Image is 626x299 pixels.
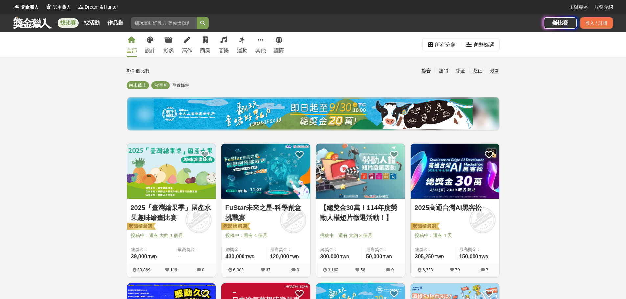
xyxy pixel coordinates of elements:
img: Cover Image [411,144,499,199]
a: 音樂 [219,32,229,57]
span: 投稿中：還有 4 個月 [225,232,306,239]
span: 7 [486,267,488,272]
img: Cover Image [221,144,310,199]
div: 獎金 [452,65,469,76]
a: 2025「臺灣繪果季」國產水果趣味繪畫比賽 [131,203,212,223]
a: Logo試用獵人 [45,4,71,11]
span: 最高獎金： [270,246,306,253]
span: 56 [360,267,365,272]
a: 國際 [274,32,284,57]
span: 重置條件 [172,83,189,88]
span: 試用獵人 [53,4,71,11]
a: LogoDream & Hunter [78,4,118,11]
img: 老闆娘嚴選 [126,222,156,231]
div: 綜合 [418,65,435,76]
span: 79 [455,267,460,272]
span: TWD [479,255,488,259]
a: 全部 [127,32,137,57]
a: 寫作 [182,32,192,57]
span: 總獎金： [320,246,358,253]
img: Cover Image [127,144,216,199]
span: TWD [383,255,392,259]
span: 37 [266,267,270,272]
a: 主辦專區 [569,4,588,11]
span: 0 [391,267,394,272]
span: TWD [148,255,157,259]
div: 最新 [486,65,503,76]
span: 最高獎金： [366,246,401,253]
div: 截止 [469,65,486,76]
a: 其他 [255,32,266,57]
div: 登入 / 註冊 [580,17,613,29]
div: 國際 [274,47,284,54]
div: 影像 [163,47,174,54]
a: 運動 [237,32,247,57]
span: 150,000 [459,254,478,259]
span: 台灣 [154,83,163,88]
img: Logo [13,3,20,10]
span: TWD [245,255,254,259]
span: 305,250 [415,254,434,259]
a: 找活動 [81,18,102,28]
img: bbde9c48-f993-4d71-8b4e-c9f335f69c12.jpg [154,99,473,129]
a: FuStar未來之星-科學創意挑戰賽 [225,203,306,223]
span: TWD [340,255,349,259]
span: 尚未截止 [129,83,146,88]
div: 870 個比賽 [127,65,251,76]
a: 設計 [145,32,155,57]
span: 0 [297,267,299,272]
div: 寫作 [182,47,192,54]
span: 6,308 [233,267,244,272]
span: 116 [170,267,177,272]
span: 50,000 [366,254,382,259]
div: 熱門 [435,65,452,76]
span: 39,000 [131,254,147,259]
div: 商業 [200,47,211,54]
a: 2025高通台灣AI黑客松 [415,203,496,213]
a: 服務介紹 [594,4,613,11]
img: Cover Image [316,144,405,199]
a: 影像 [163,32,174,57]
div: 運動 [237,47,247,54]
span: 總獎金： [131,246,170,253]
img: 老闆娘嚴選 [220,222,250,231]
div: 其他 [255,47,266,54]
span: 總獎金： [226,246,262,253]
span: 投稿中：還有 4 天 [415,232,496,239]
span: 23,869 [137,267,151,272]
span: 430,000 [226,254,245,259]
a: 辦比賽 [544,17,577,29]
div: 設計 [145,47,155,54]
span: 投稿中：還有 大約 1 個月 [131,232,212,239]
span: 6,733 [422,267,433,272]
span: 0 [202,267,204,272]
span: 最高獎金： [459,246,496,253]
span: 獎金獵人 [20,4,39,11]
span: Dream & Hunter [85,4,118,11]
span: 120,000 [270,254,289,259]
a: 作品集 [105,18,126,28]
img: Logo [45,3,52,10]
div: 所有分類 [435,38,456,52]
span: -- [178,254,181,259]
a: 商業 [200,32,211,57]
span: 300,000 [320,254,339,259]
img: Logo [78,3,84,10]
span: 總獎金： [415,246,451,253]
span: TWD [435,255,444,259]
a: 【總獎金30萬！114年度勞動人權短片徵選活動！】 [320,203,401,223]
span: 3,160 [328,267,338,272]
a: Logo獎金獵人 [13,4,39,11]
a: 找比賽 [58,18,79,28]
input: 翻玩臺味好乳力 等你發揮創意！ [131,17,197,29]
div: 全部 [127,47,137,54]
span: 投稿中：還有 大約 2 個月 [320,232,401,239]
span: TWD [290,255,299,259]
div: 音樂 [219,47,229,54]
span: 最高獎金： [178,246,212,253]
